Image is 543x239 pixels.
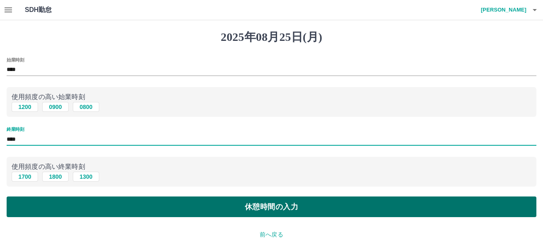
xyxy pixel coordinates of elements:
label: 終業時刻 [7,126,24,133]
button: 1300 [73,172,99,182]
button: 休憩時間の入力 [7,196,536,217]
p: 前へ戻る [7,230,536,239]
label: 始業時刻 [7,57,24,63]
button: 0900 [42,102,69,112]
p: 使用頻度の高い始業時刻 [12,92,531,102]
h1: 2025年08月25日(月) [7,30,536,44]
button: 0800 [73,102,99,112]
button: 1700 [12,172,38,182]
p: 使用頻度の高い終業時刻 [12,162,531,172]
button: 1200 [12,102,38,112]
button: 1800 [42,172,69,182]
